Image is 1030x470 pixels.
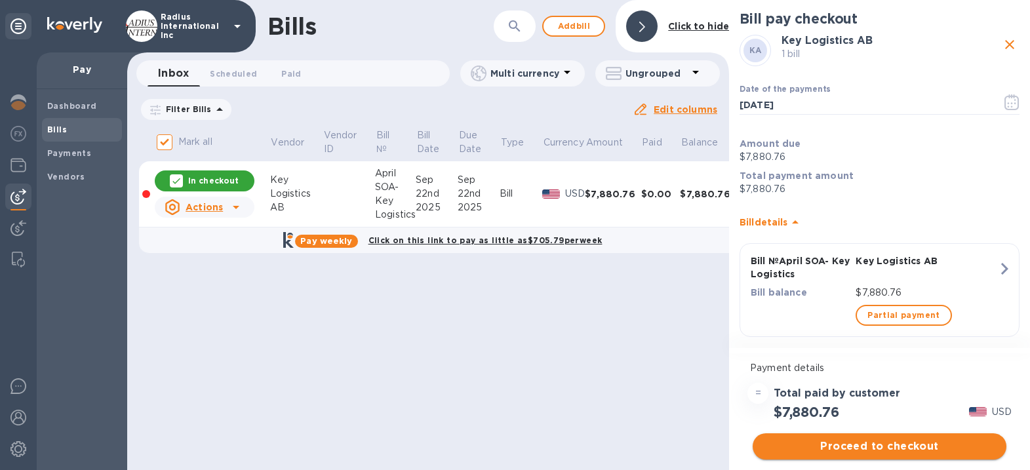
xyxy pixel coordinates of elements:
[416,173,458,187] div: Sep
[368,235,603,245] b: Click on this link to pay as little as $705.79 per week
[740,86,830,94] label: Date of the payments
[740,150,1020,164] p: $7,880.76
[267,12,316,40] h1: Bills
[375,166,416,222] div: April SOA- Key Logistics
[458,187,500,201] div: 22nd
[751,286,850,299] p: Bill balance
[668,21,729,31] b: Click to hide
[47,148,91,158] b: Payments
[188,175,239,186] p: In checkout
[774,387,900,400] h3: Total paid by customer
[654,104,717,115] u: Edit columns
[270,173,323,187] div: Key
[501,136,525,149] p: Type
[774,404,839,420] h2: $7,880.76
[300,236,352,246] b: Pay weekly
[642,136,679,149] span: Paid
[740,217,787,227] b: Bill details
[158,64,189,83] span: Inbox
[747,383,768,404] div: =
[681,136,735,149] span: Balance
[376,128,398,156] p: Bill №
[178,135,212,149] p: Mark all
[740,182,1020,196] p: $7,880.76
[417,128,440,156] p: Bill Date
[565,187,585,201] p: USD
[992,405,1012,419] p: USD
[271,136,321,149] span: Vendor
[416,201,458,214] div: 2025
[47,17,102,33] img: Logo
[324,128,357,156] p: Vendor ID
[740,201,1020,243] div: Billdetails
[740,170,854,181] b: Total payment amount
[641,187,681,201] div: $0.00
[782,47,1000,61] p: 1 bill
[625,67,688,80] p: Ungrouped
[856,254,998,267] p: Key Logistics AB
[856,286,998,300] p: $7,880.76
[10,157,26,173] img: Wallets
[161,104,212,115] p: Filter Bills
[680,187,736,201] div: $7,880.76
[271,136,304,149] p: Vendor
[585,187,641,201] div: $7,880.76
[47,125,67,134] b: Bills
[417,128,457,156] span: Bill Date
[763,439,996,454] span: Proceed to checkout
[459,128,499,156] span: Due Date
[681,136,718,149] p: Balance
[490,67,559,80] p: Multi currency
[458,201,500,214] div: 2025
[47,172,85,182] b: Vendors
[753,433,1006,460] button: Proceed to checkout
[47,63,117,76] p: Pay
[324,128,374,156] span: Vendor ID
[281,67,301,81] span: Paid
[161,12,226,40] p: Radius International Inc
[856,305,951,326] button: Partial payment
[500,187,542,201] div: Bill
[186,202,223,212] u: Actions
[740,243,1020,337] button: Bill №April SOA- Key LogisticsKey Logistics ABBill balance$7,880.76Partial payment
[750,361,1009,375] p: Payment details
[751,254,850,281] p: Bill № April SOA- Key Logistics
[782,34,873,47] b: Key Logistics AB
[740,138,801,149] b: Amount due
[542,16,605,37] button: Addbill
[47,101,97,111] b: Dashboard
[749,45,762,55] b: KA
[586,136,640,149] span: Amount
[554,18,593,34] span: Add bill
[501,136,542,149] span: Type
[740,10,1020,27] h2: Bill pay checkout
[542,189,560,199] img: USD
[867,307,940,323] span: Partial payment
[586,136,623,149] p: Amount
[210,67,257,81] span: Scheduled
[10,126,26,142] img: Foreign exchange
[544,136,584,149] p: Currency
[642,136,662,149] p: Paid
[969,407,987,416] img: USD
[270,201,323,214] div: AB
[459,128,482,156] p: Due Date
[416,187,458,201] div: 22nd
[5,13,31,39] div: Unpin categories
[270,187,323,201] div: Logistics
[1000,35,1020,54] button: close
[458,173,500,187] div: Sep
[376,128,415,156] span: Bill №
